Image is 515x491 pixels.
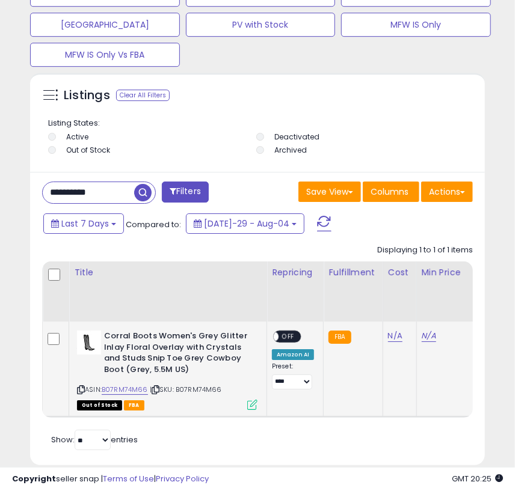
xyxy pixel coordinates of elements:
[186,13,336,37] button: PV with Stock
[74,266,262,279] div: Title
[328,331,351,344] small: FBA
[421,181,473,202] button: Actions
[204,218,289,230] span: [DATE]-29 - Aug-04
[77,331,257,409] div: ASIN:
[66,145,110,155] label: Out of Stock
[12,473,56,484] strong: Copyright
[341,13,491,37] button: MFW IS Only
[77,331,101,355] img: 316TEWuUtcL._SL40_.jpg
[452,473,503,484] span: 2025-08-12 20:25 GMT
[12,474,209,485] div: seller snap | |
[363,181,419,202] button: Columns
[388,266,412,279] div: Cost
[48,118,470,129] p: Listing States:
[371,186,409,198] span: Columns
[126,219,181,230] span: Compared to:
[77,400,122,410] span: All listings that are currently out of stock and unavailable for purchase on Amazon
[279,332,298,342] span: OFF
[272,349,314,360] div: Amazon AI
[51,434,138,445] span: Show: entries
[104,331,250,378] b: Corral Boots Women's Grey Glitter Inlay Floral Overlay with Crystals and Studs Snip Toe Grey Cowb...
[388,330,402,342] a: N/A
[103,473,154,484] a: Terms of Use
[272,362,314,389] div: Preset:
[43,213,124,234] button: Last 7 Days
[64,87,110,104] h5: Listings
[162,181,209,203] button: Filters
[124,400,144,410] span: FBA
[275,132,320,142] label: Deactivated
[30,43,180,67] button: MFW IS Only Vs FBA
[61,218,109,230] span: Last 7 Days
[298,181,361,202] button: Save View
[116,90,170,101] div: Clear All Filters
[156,473,209,484] a: Privacy Policy
[377,245,473,256] div: Displaying 1 to 1 of 1 items
[30,13,180,37] button: [GEOGRAPHIC_DATA]
[272,266,318,279] div: Repricing
[422,330,436,342] a: N/A
[328,266,377,279] div: Fulfillment
[186,213,304,234] button: [DATE]-29 - Aug-04
[102,385,148,395] a: B07RM74M66
[422,266,484,279] div: Min Price
[275,145,307,155] label: Archived
[66,132,88,142] label: Active
[150,385,222,394] span: | SKU: B07RM74M66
